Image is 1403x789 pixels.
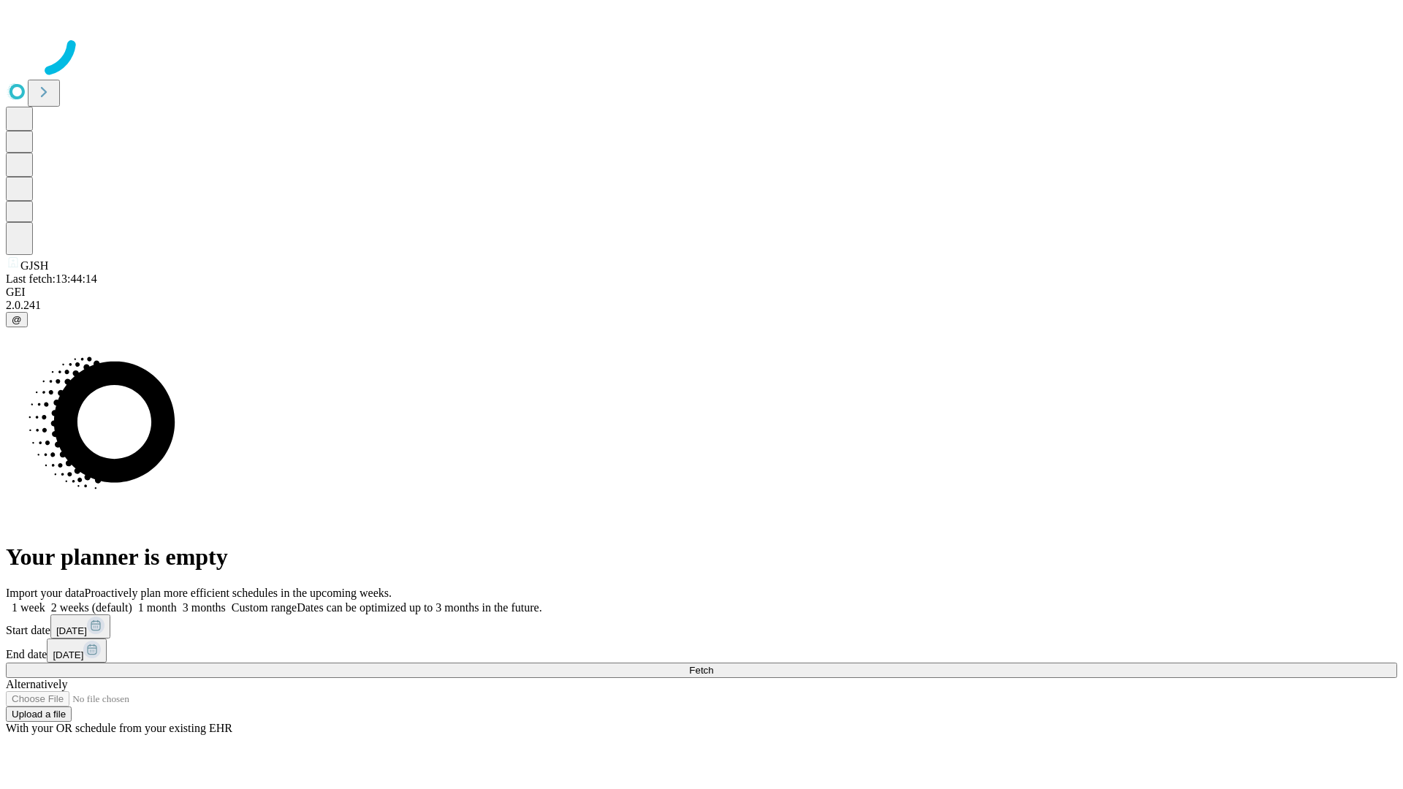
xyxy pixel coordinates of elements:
[85,587,392,599] span: Proactively plan more efficient schedules in the upcoming weeks.
[6,614,1397,639] div: Start date
[47,639,107,663] button: [DATE]
[12,314,22,325] span: @
[6,663,1397,678] button: Fetch
[6,587,85,599] span: Import your data
[6,706,72,722] button: Upload a file
[6,639,1397,663] div: End date
[53,649,83,660] span: [DATE]
[6,286,1397,299] div: GEI
[50,614,110,639] button: [DATE]
[232,601,297,614] span: Custom range
[138,601,177,614] span: 1 month
[689,665,713,676] span: Fetch
[297,601,541,614] span: Dates can be optimized up to 3 months in the future.
[6,678,67,690] span: Alternatively
[6,312,28,327] button: @
[6,299,1397,312] div: 2.0.241
[6,272,97,285] span: Last fetch: 13:44:14
[51,601,132,614] span: 2 weeks (default)
[6,544,1397,571] h1: Your planner is empty
[6,722,232,734] span: With your OR schedule from your existing EHR
[12,601,45,614] span: 1 week
[183,601,226,614] span: 3 months
[56,625,87,636] span: [DATE]
[20,259,48,272] span: GJSH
